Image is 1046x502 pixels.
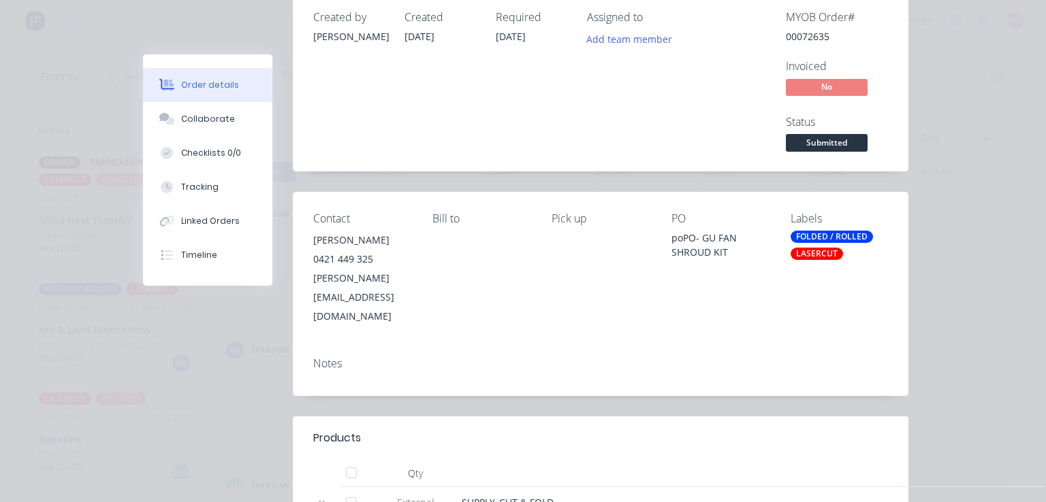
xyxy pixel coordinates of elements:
[587,29,680,48] button: Add team member
[791,212,888,225] div: Labels
[181,147,241,159] div: Checklists 0/0
[786,60,888,73] div: Invoiced
[786,134,868,154] button: Submitted
[313,430,361,446] div: Products
[313,357,888,370] div: Notes
[786,11,888,24] div: MYOB Order #
[671,212,769,225] div: PO
[496,30,526,43] span: [DATE]
[143,68,272,102] button: Order details
[432,212,530,225] div: Bill to
[552,212,649,225] div: Pick up
[786,116,888,129] div: Status
[143,170,272,204] button: Tracking
[496,11,571,24] div: Required
[181,113,235,125] div: Collaborate
[791,248,843,260] div: LASERCUT
[786,134,868,151] span: Submitted
[375,460,456,487] div: Qty
[671,231,769,259] div: poPO- GU FAN SHROUD KIT
[181,181,219,193] div: Tracking
[786,79,868,96] span: No
[587,11,723,24] div: Assigned to
[405,11,479,24] div: Created
[313,29,388,44] div: [PERSON_NAME]
[791,231,873,243] div: FOLDED / ROLLED
[313,269,411,326] div: [PERSON_NAME][EMAIL_ADDRESS][DOMAIN_NAME]
[143,102,272,136] button: Collaborate
[143,136,272,170] button: Checklists 0/0
[313,11,388,24] div: Created by
[313,231,411,326] div: [PERSON_NAME]0421 449 325[PERSON_NAME][EMAIL_ADDRESS][DOMAIN_NAME]
[143,238,272,272] button: Timeline
[405,30,434,43] span: [DATE]
[786,29,888,44] div: 00072635
[313,231,411,250] div: [PERSON_NAME]
[181,79,239,91] div: Order details
[313,250,411,269] div: 0421 449 325
[580,29,680,48] button: Add team member
[143,204,272,238] button: Linked Orders
[181,215,240,227] div: Linked Orders
[313,212,411,225] div: Contact
[181,249,217,261] div: Timeline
